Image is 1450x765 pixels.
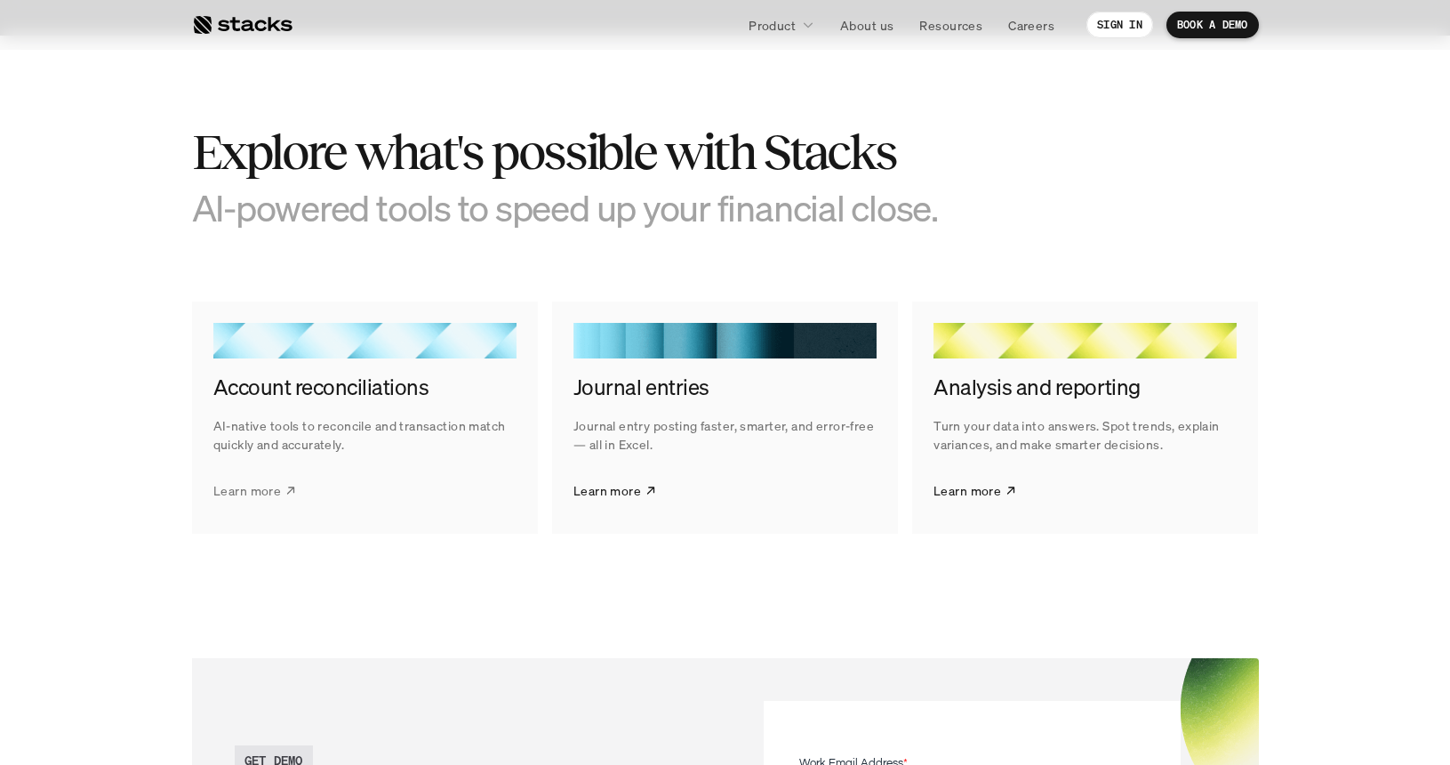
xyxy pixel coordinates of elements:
[1097,19,1142,31] p: SIGN IN
[573,416,877,454] p: Journal entry posting faster, smarter, and error-free — all in Excel.
[933,373,1237,403] h4: Analysis and reporting
[909,9,993,41] a: Resources
[933,416,1237,454] p: Turn your data into answers. Spot trends, explain variances, and make smarter decisions.
[1177,19,1248,31] p: BOOK A DEMO
[933,481,1001,500] p: Learn more
[192,125,992,180] h2: Explore what's possible with Stacks
[573,468,657,512] a: Learn more
[840,16,893,35] p: About us
[1008,16,1054,35] p: Careers
[210,339,288,351] a: Privacy Policy
[213,481,281,500] p: Learn more
[573,373,877,403] h4: Journal entries
[829,9,904,41] a: About us
[1086,12,1153,38] a: SIGN IN
[997,9,1065,41] a: Careers
[573,481,641,500] p: Learn more
[919,16,982,35] p: Resources
[1166,12,1259,38] a: BOOK A DEMO
[213,468,297,512] a: Learn more
[192,186,992,229] h3: AI-powered tools to speed up your financial close.
[213,416,517,454] p: AI-native tools to reconcile and transaction match quickly and accurately.
[749,16,796,35] p: Product
[213,373,517,403] h4: Account reconciliations
[933,468,1017,512] a: Learn more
